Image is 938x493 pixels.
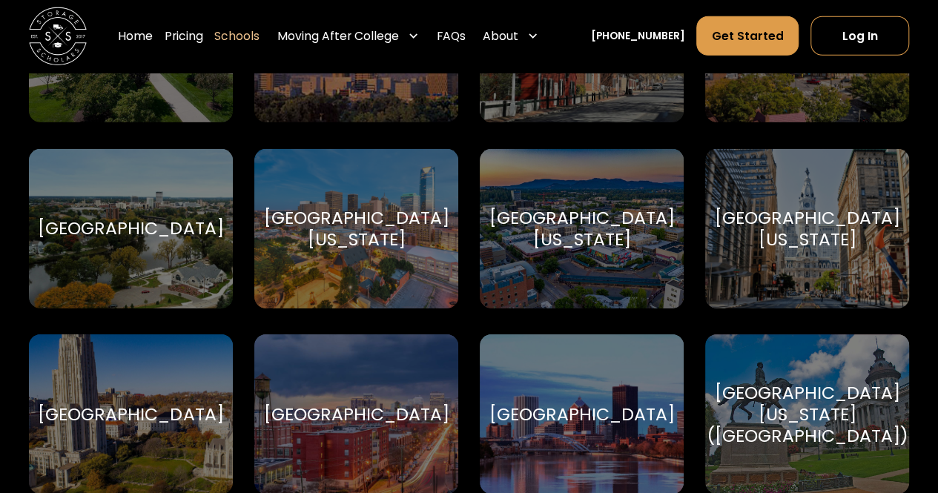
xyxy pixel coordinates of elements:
[715,207,900,251] div: [GEOGRAPHIC_DATA][US_STATE]
[715,10,900,75] div: [GEOGRAPHIC_DATA][US_STATE] at [GEOGRAPHIC_DATA]
[480,149,684,308] a: Go to selected school
[29,149,233,308] a: Go to selected school
[29,7,87,65] a: home
[29,7,87,65] img: Storage Scholars main logo
[277,27,399,44] div: Moving After College
[477,16,544,57] div: About
[810,16,909,56] a: Log In
[263,403,449,425] div: [GEOGRAPHIC_DATA]
[38,217,223,239] div: [GEOGRAPHIC_DATA]
[591,29,685,44] a: [PHONE_NUMBER]
[437,16,466,57] a: FAQs
[118,16,153,57] a: Home
[705,149,909,308] a: Go to selected school
[38,403,223,425] div: [GEOGRAPHIC_DATA]
[254,149,458,308] a: Go to selected school
[165,16,203,57] a: Pricing
[707,382,908,447] div: [GEOGRAPHIC_DATA][US_STATE] ([GEOGRAPHIC_DATA])
[271,16,425,57] div: Moving After College
[214,16,260,57] a: Schools
[696,16,799,56] a: Get Started
[489,403,675,425] div: [GEOGRAPHIC_DATA]
[263,207,449,251] div: [GEOGRAPHIC_DATA][US_STATE]
[483,27,518,44] div: About
[489,207,675,251] div: [GEOGRAPHIC_DATA][US_STATE]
